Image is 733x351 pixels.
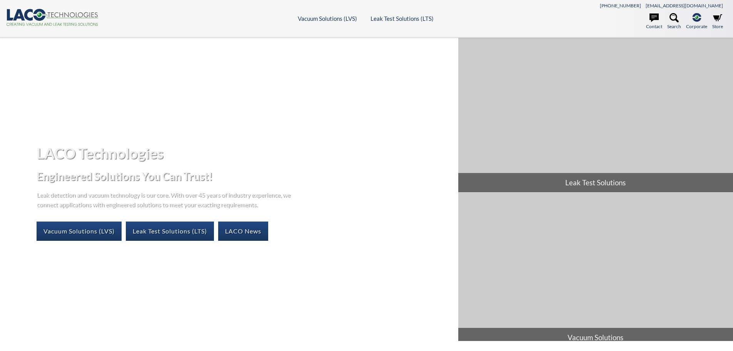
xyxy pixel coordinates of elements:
[458,173,733,192] span: Leak Test Solutions
[686,23,707,30] span: Corporate
[667,13,681,30] a: Search
[218,222,268,241] a: LACO News
[37,169,452,183] h2: Engineered Solutions You Can Trust!
[712,13,723,30] a: Store
[298,15,357,22] a: Vacuum Solutions (LVS)
[646,3,723,8] a: [EMAIL_ADDRESS][DOMAIN_NAME]
[646,13,662,30] a: Contact
[37,222,122,241] a: Vacuum Solutions (LVS)
[37,144,452,163] h1: LACO Technologies
[371,15,434,22] a: Leak Test Solutions (LTS)
[37,190,294,209] p: Leak detection and vacuum technology is our core. With over 45 years of industry experience, we c...
[126,222,214,241] a: Leak Test Solutions (LTS)
[600,3,641,8] a: [PHONE_NUMBER]
[458,328,733,347] span: Vacuum Solutions
[458,38,733,192] a: Leak Test Solutions
[458,193,733,347] a: Vacuum Solutions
